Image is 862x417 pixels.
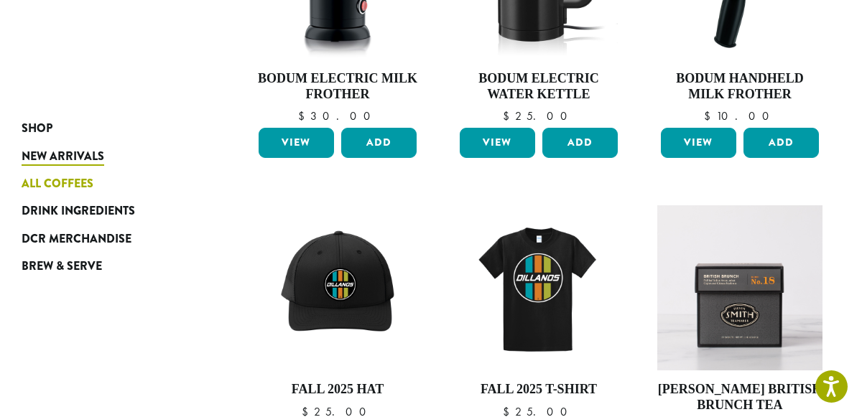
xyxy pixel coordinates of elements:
[22,197,194,225] a: Drink Ingredients
[542,128,618,158] button: Add
[255,71,420,102] h4: Bodum Electric Milk Frother
[704,108,716,123] span: $
[22,253,194,280] a: Brew & Serve
[22,225,194,253] a: DCR Merchandise
[298,108,377,123] bdi: 30.00
[22,142,194,169] a: New Arrivals
[657,205,822,370] img: British-Brunch-Signature-Black-Carton-2023-2.jpg
[22,115,194,142] a: Shop
[503,108,515,123] span: $
[22,170,194,197] a: All Coffees
[255,205,420,370] img: DCR-Retro-Three-Strip-Circle-Patch-Trucker-Hat-Fall-WEB-scaled.jpg
[255,382,420,398] h4: Fall 2025 Hat
[456,71,621,102] h4: Bodum Electric Water Kettle
[460,128,535,158] a: View
[341,128,417,158] button: Add
[22,202,135,220] span: Drink Ingredients
[657,71,822,102] h4: Bodum Handheld Milk Frother
[456,382,621,398] h4: Fall 2025 T-Shirt
[704,108,776,123] bdi: 10.00
[22,258,102,276] span: Brew & Serve
[661,128,736,158] a: View
[22,175,93,193] span: All Coffees
[657,382,822,413] h4: [PERSON_NAME] British Brunch Tea
[22,120,52,138] span: Shop
[22,230,131,248] span: DCR Merchandise
[456,205,621,370] img: DCR-Retro-Three-Strip-Circle-Tee-Fall-WEB-scaled.jpg
[503,108,574,123] bdi: 25.00
[22,148,104,166] span: New Arrivals
[298,108,310,123] span: $
[259,128,334,158] a: View
[743,128,819,158] button: Add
